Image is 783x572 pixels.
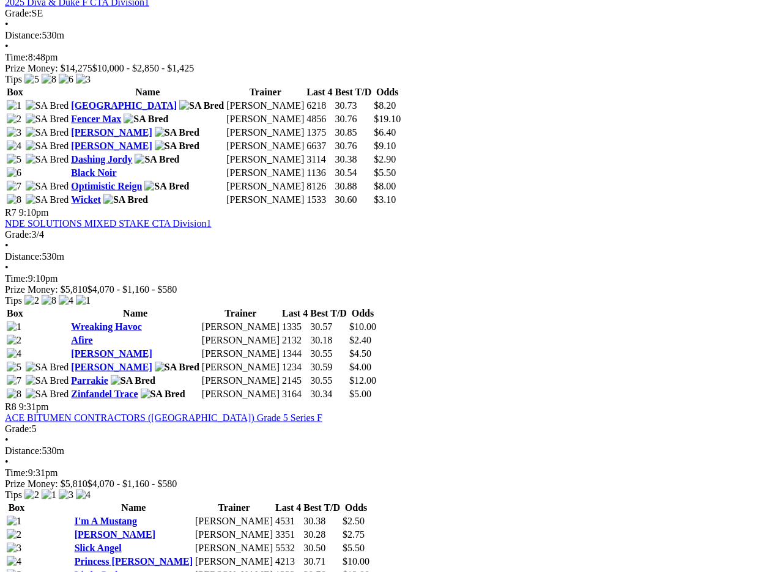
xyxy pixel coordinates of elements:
td: 1344 [281,348,308,360]
td: 30.57 [310,321,347,333]
th: Last 4 [275,502,302,514]
span: • [5,435,9,445]
img: 8 [42,295,56,306]
span: $8.00 [374,181,396,191]
td: [PERSON_NAME] [201,321,280,333]
td: 30.71 [303,555,341,568]
span: Distance: [5,446,42,456]
img: SA Bred [26,154,69,165]
img: 5 [24,74,39,85]
td: [PERSON_NAME] [195,515,273,527]
th: Best T/D [303,502,341,514]
span: $5.00 [349,389,371,399]
img: 4 [7,348,21,359]
td: 30.55 [310,348,347,360]
span: $4,070 - $1,160 - $580 [87,479,177,489]
span: Tips [5,295,22,306]
span: $2.40 [349,335,371,345]
span: $12.00 [349,375,376,386]
td: [PERSON_NAME] [226,167,305,179]
td: [PERSON_NAME] [195,529,273,541]
div: Prize Money: $5,810 [5,284,778,295]
td: 30.60 [335,194,373,206]
a: Princess [PERSON_NAME] [75,556,193,566]
td: [PERSON_NAME] [226,127,305,139]
a: [PERSON_NAME] [71,141,152,151]
td: 30.76 [335,113,373,125]
td: 2145 [281,375,308,387]
td: [PERSON_NAME] [226,194,305,206]
a: [GEOGRAPHIC_DATA] [71,100,177,111]
span: $8.20 [374,100,396,111]
td: [PERSON_NAME] [201,375,280,387]
td: [PERSON_NAME] [226,153,305,166]
img: SA Bred [155,141,199,152]
div: Prize Money: $14,275 [5,63,778,74]
img: SA Bred [111,375,155,386]
img: SA Bred [26,194,69,205]
img: 3 [7,127,21,138]
span: Time: [5,273,28,284]
img: 4 [7,556,21,567]
a: Fencer Max [71,114,121,124]
a: Optimistic Reign [71,181,142,191]
td: [PERSON_NAME] [201,348,280,360]
a: NDE SOLUTIONS MIXED STAKE CTA Division1 [5,218,211,229]
th: Odds [349,307,377,320]
img: 4 [76,490,91,501]
td: 1136 [306,167,333,179]
img: SA Bred [144,181,189,192]
span: Time: [5,52,28,62]
img: SA Bred [26,100,69,111]
td: [PERSON_NAME] [226,140,305,152]
img: 4 [59,295,73,306]
td: 4531 [275,515,302,527]
td: 30.54 [335,167,373,179]
img: 8 [42,74,56,85]
th: Best T/D [310,307,347,320]
img: 5 [7,362,21,373]
a: Parrakie [71,375,108,386]
td: 30.38 [335,153,373,166]
div: 8:48pm [5,52,778,63]
span: $3.10 [374,194,396,205]
span: $6.40 [374,127,396,137]
span: Distance: [5,30,42,40]
a: [PERSON_NAME] [71,348,152,359]
td: [PERSON_NAME] [195,555,273,568]
td: 5532 [275,542,302,554]
th: Best T/D [335,86,373,98]
span: Grade: [5,229,32,240]
img: SA Bred [26,127,69,138]
img: 2 [24,295,39,306]
td: 3164 [281,388,308,400]
span: $10.00 [349,321,376,332]
img: 3 [76,74,91,85]
img: 2 [24,490,39,501]
a: Wicket [71,194,101,205]
td: [PERSON_NAME] [201,388,280,400]
img: SA Bred [103,194,148,205]
img: SA Bred [26,362,69,373]
img: 7 [7,375,21,386]
td: 1335 [281,321,308,333]
img: SA Bred [141,389,185,400]
span: R8 [5,402,17,412]
div: 3/4 [5,229,778,240]
span: $2.90 [374,154,396,164]
img: SA Bred [124,114,168,125]
td: [PERSON_NAME] [226,180,305,193]
span: $5.50 [343,543,365,553]
img: 2 [7,529,21,540]
td: 30.59 [310,361,347,373]
td: 30.55 [310,375,347,387]
td: 30.50 [303,542,341,554]
a: Dashing Jordy [71,154,132,164]
div: SE [5,8,778,19]
img: 8 [7,389,21,400]
span: Grade: [5,8,32,18]
div: 9:31pm [5,468,778,479]
div: 530m [5,446,778,457]
img: 8 [7,194,21,205]
span: Box [7,87,23,97]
